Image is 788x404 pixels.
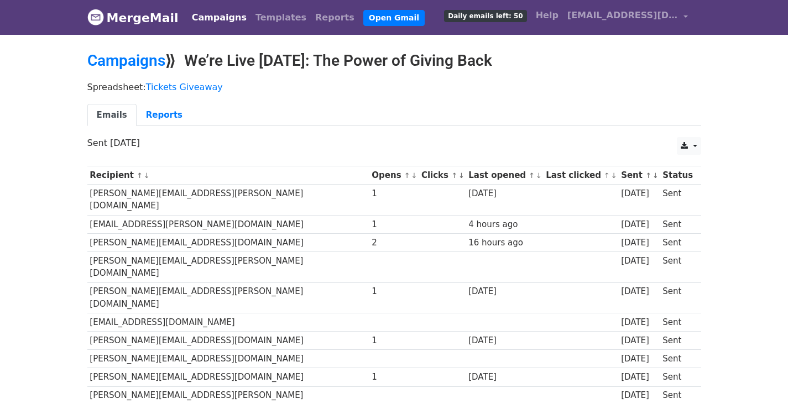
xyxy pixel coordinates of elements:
a: ↓ [458,171,465,180]
th: Sent [618,166,660,185]
div: [DATE] [621,353,657,365]
div: [DATE] [468,334,540,347]
a: Campaigns [87,51,165,70]
div: [DATE] [621,285,657,298]
td: Sent [660,313,695,332]
a: ↑ [645,171,651,180]
div: [DATE] [621,334,657,347]
a: ↓ [536,171,542,180]
td: Sent [660,251,695,282]
th: Last clicked [544,166,619,185]
a: ↑ [529,171,535,180]
td: [PERSON_NAME][EMAIL_ADDRESS][PERSON_NAME][DOMAIN_NAME] [87,251,369,282]
div: 16 hours ago [468,237,540,249]
a: Tickets Giveaway [146,82,223,92]
td: Sent [660,350,695,368]
a: ↑ [137,171,143,180]
td: [EMAIL_ADDRESS][DOMAIN_NAME] [87,313,369,332]
span: [EMAIL_ADDRESS][DOMAIN_NAME] [567,9,678,22]
a: Templates [251,7,311,29]
div: [DATE] [621,218,657,231]
div: 1 [372,187,416,200]
span: Daily emails left: 50 [444,10,526,22]
div: [DATE] [621,316,657,329]
td: [PERSON_NAME][EMAIL_ADDRESS][DOMAIN_NAME] [87,233,369,251]
a: ↓ [611,171,617,180]
td: [PERSON_NAME][EMAIL_ADDRESS][PERSON_NAME][DOMAIN_NAME] [87,282,369,313]
a: MergeMail [87,6,179,29]
div: [DATE] [468,285,540,298]
td: Sent [660,185,695,216]
a: ↑ [404,171,410,180]
div: [DATE] [621,255,657,267]
div: 1 [372,371,416,384]
a: ↑ [604,171,610,180]
td: Sent [660,332,695,350]
a: Emails [87,104,137,127]
a: [EMAIL_ADDRESS][DOMAIN_NAME] [563,4,692,30]
td: [PERSON_NAME][EMAIL_ADDRESS][DOMAIN_NAME] [87,368,369,386]
a: Reports [137,104,192,127]
th: Opens [369,166,419,185]
div: [DATE] [621,371,657,384]
td: [PERSON_NAME][EMAIL_ADDRESS][DOMAIN_NAME] [87,350,369,368]
div: [DATE] [621,389,657,402]
img: MergeMail logo [87,9,104,25]
div: [DATE] [468,371,540,384]
td: Sent [660,368,695,386]
div: [DATE] [621,237,657,249]
a: ↓ [653,171,659,180]
p: Sent [DATE] [87,137,701,149]
h2: ⟫ We’re Live [DATE]: The Power of Giving Back [87,51,701,70]
p: Spreadsheet: [87,81,701,93]
a: Campaigns [187,7,251,29]
td: [PERSON_NAME][EMAIL_ADDRESS][DOMAIN_NAME] [87,332,369,350]
th: Clicks [419,166,466,185]
div: 2 [372,237,416,249]
a: Daily emails left: 50 [440,4,531,27]
a: ↓ [144,171,150,180]
td: Sent [660,282,695,313]
a: Open Gmail [363,10,425,26]
th: Status [660,166,695,185]
a: Reports [311,7,359,29]
div: [DATE] [468,187,540,200]
th: Recipient [87,166,369,185]
a: ↑ [451,171,457,180]
td: [EMAIL_ADDRESS][PERSON_NAME][DOMAIN_NAME] [87,215,369,233]
a: Help [531,4,563,27]
div: 4 hours ago [468,218,540,231]
td: [PERSON_NAME][EMAIL_ADDRESS][PERSON_NAME][DOMAIN_NAME] [87,185,369,216]
div: 1 [372,285,416,298]
td: Sent [660,233,695,251]
a: ↓ [411,171,418,180]
div: 1 [372,218,416,231]
div: 1 [372,334,416,347]
th: Last opened [466,166,543,185]
td: Sent [660,215,695,233]
div: [DATE] [621,187,657,200]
